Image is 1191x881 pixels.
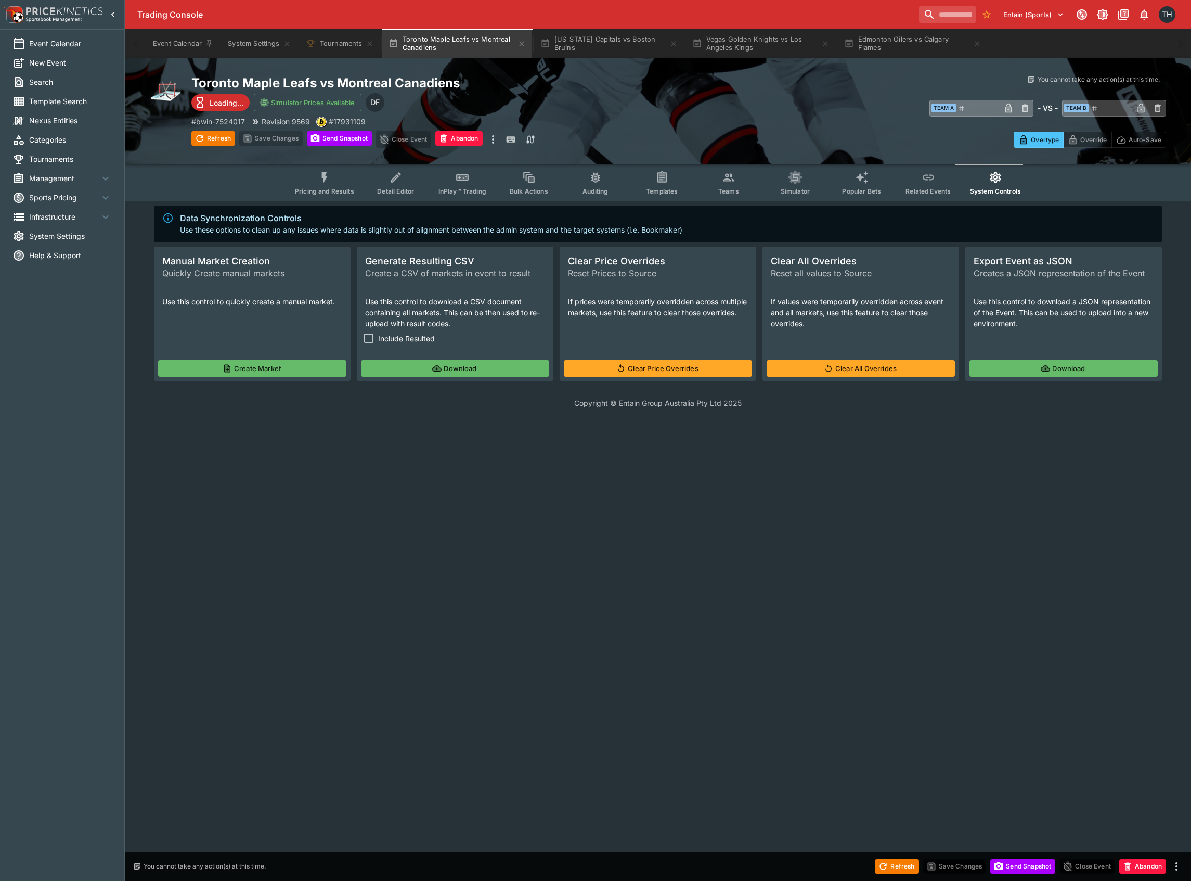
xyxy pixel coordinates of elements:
[378,333,435,344] span: Include Resulted
[361,360,549,377] button: Download
[974,296,1154,329] p: Use this control to download a JSON representation of the Event. This can be used to upload into ...
[191,131,235,146] button: Refresh
[300,29,380,58] button: Tournaments
[29,57,112,68] span: New Event
[317,117,326,126] img: bwin.png
[767,360,955,377] button: Clear All Overrides
[29,173,99,184] span: Management
[162,267,342,279] span: Quickly Create manual markets
[144,862,266,871] p: You cannot take any action(s) at this time.
[1038,103,1058,113] h6: - VS -
[1031,134,1059,145] p: Overtype
[365,267,545,279] span: Create a CSV of markets in event to result
[1064,104,1089,112] span: Team B
[366,93,384,112] div: David Foster
[997,6,1070,23] button: Select Tenant
[781,187,810,195] span: Simulator
[295,187,354,195] span: Pricing and Results
[125,398,1191,408] p: Copyright © Entain Group Australia Pty Ltd 2025
[222,29,297,58] button: System Settings
[329,116,366,127] p: Copy To Clipboard
[564,360,752,377] button: Clear Price Overrides
[582,187,608,195] span: Auditing
[29,211,99,222] span: Infrastructure
[919,6,976,23] input: search
[29,115,112,126] span: Nexus Entities
[29,38,112,49] span: Event Calendar
[1038,75,1160,84] p: You cannot take any action(s) at this time.
[842,187,881,195] span: Popular Bets
[162,255,342,267] span: Manual Market Creation
[969,360,1158,377] button: Download
[1135,5,1154,24] button: Notifications
[180,209,682,239] div: Use these options to clean up any issues where data is slightly out of alignment between the admi...
[147,29,219,58] button: Event Calendar
[26,7,103,15] img: PriceKinetics
[1159,6,1175,23] div: Todd Henderson
[974,255,1154,267] span: Export Event as JSON
[137,9,915,20] div: Trading Console
[974,267,1154,279] span: Creates a JSON representation of the Event
[970,187,1021,195] span: System Controls
[1093,5,1112,24] button: Toggle light/dark mode
[1080,134,1107,145] p: Override
[718,187,739,195] span: Teams
[162,296,342,307] p: Use this control to quickly create a manual market.
[686,29,836,58] button: Vegas Golden Knights vs Los Angeles Kings
[1156,3,1179,26] button: Todd Henderson
[568,255,748,267] span: Clear Price Overrides
[646,187,678,195] span: Templates
[287,164,1029,201] div: Event type filters
[210,97,243,108] p: Loading...
[978,6,995,23] button: No Bookmarks
[150,75,183,108] img: ice_hockey.png
[29,96,112,107] span: Template Search
[771,255,951,267] span: Clear All Overrides
[180,212,682,224] div: Data Synchronization Controls
[1014,132,1064,148] button: Overtype
[838,29,988,58] button: Edmonton Oilers vs Calgary Flames
[990,859,1055,874] button: Send Snapshot
[29,76,112,87] span: Search
[1114,5,1133,24] button: Documentation
[382,29,532,58] button: Toronto Maple Leafs vs Montreal Canadiens
[771,267,951,279] span: Reset all values to Source
[1063,132,1111,148] button: Override
[568,296,748,318] p: If prices were temporarily overridden across multiple markets, use this feature to clear those ov...
[191,116,245,127] p: Copy To Clipboard
[191,75,679,91] h2: Copy To Clipboard
[771,296,951,329] p: If values were temporarily overridden across event and all markets, use this feature to clear tho...
[905,187,951,195] span: Related Events
[435,133,482,143] span: Mark an event as closed and abandoned.
[377,187,414,195] span: Detail Editor
[1072,5,1091,24] button: Connected to PK
[1014,132,1166,148] div: Start From
[435,131,482,146] button: Abandon
[931,104,956,112] span: Team A
[3,4,24,25] img: PriceKinetics Logo
[438,187,486,195] span: InPlay™ Trading
[29,231,112,241] span: System Settings
[254,94,361,111] button: Simulator Prices Available
[158,360,346,377] button: Create Market
[487,131,499,148] button: more
[29,192,99,203] span: Sports Pricing
[307,131,372,146] button: Send Snapshot
[1170,860,1183,873] button: more
[875,859,918,874] button: Refresh
[365,255,545,267] span: Generate Resulting CSV
[568,267,748,279] span: Reset Prices to Source
[26,17,82,22] img: Sportsbook Management
[29,250,112,261] span: Help & Support
[1129,134,1161,145] p: Auto-Save
[1119,860,1166,871] span: Mark an event as closed and abandoned.
[1111,132,1166,148] button: Auto-Save
[316,117,327,127] div: bwin
[29,134,112,145] span: Categories
[29,154,112,164] span: Tournaments
[510,187,548,195] span: Bulk Actions
[365,296,545,329] p: Use this control to download a CSV document containing all markets. This can be then used to re-u...
[534,29,684,58] button: [US_STATE] Capitals vs Boston Bruins
[262,116,310,127] p: Revision 9569
[1119,859,1166,874] button: Abandon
